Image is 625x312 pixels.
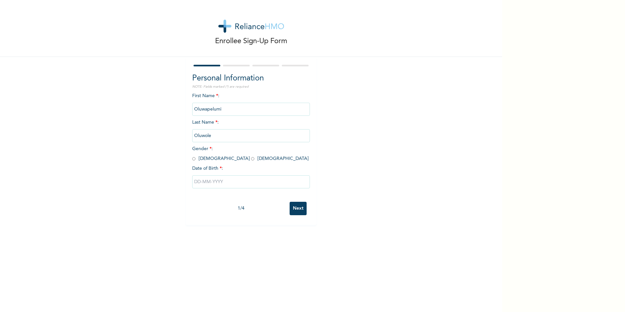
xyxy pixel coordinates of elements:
[192,84,310,89] p: NOTE: Fields marked (*) are required
[192,165,223,172] span: Date of Birth :
[192,94,310,112] span: First Name :
[192,103,310,116] input: Enter your first name
[215,36,287,47] p: Enrollee Sign-Up Form
[290,202,307,215] input: Next
[192,120,310,138] span: Last Name :
[192,205,290,212] div: 1 / 4
[192,129,310,142] input: Enter your last name
[192,73,310,84] h2: Personal Information
[192,147,309,161] span: Gender : [DEMOGRAPHIC_DATA] [DEMOGRAPHIC_DATA]
[218,20,284,33] img: logo
[192,175,310,188] input: DD-MM-YYYY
